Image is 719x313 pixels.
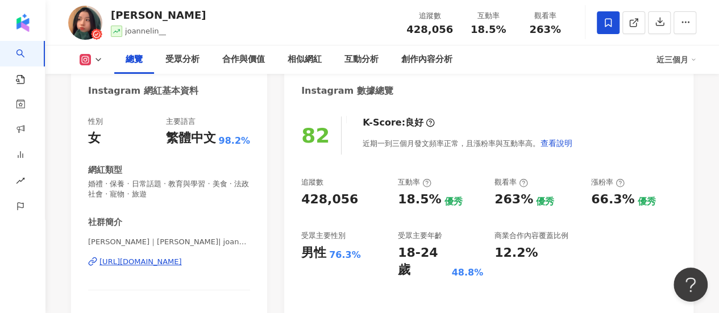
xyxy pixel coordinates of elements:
[329,249,361,261] div: 76.3%
[301,177,323,187] div: 追蹤數
[536,195,554,208] div: 優秀
[88,85,198,97] div: Instagram 網紅基本資料
[88,216,122,228] div: 社群簡介
[288,53,322,66] div: 相似網紅
[165,130,215,147] div: 繁體中文
[540,132,573,155] button: 查看說明
[301,85,393,97] div: Instagram 數據總覽
[301,124,330,147] div: 82
[68,6,102,40] img: KOL Avatar
[401,53,452,66] div: 創作內容分析
[541,139,572,148] span: 查看說明
[406,10,453,22] div: 追蹤數
[301,244,326,262] div: 男性
[363,116,435,129] div: K-Score :
[494,244,538,262] div: 12.2%
[16,169,25,195] span: rise
[471,24,506,35] span: 18.5%
[16,41,39,85] a: search
[344,53,379,66] div: 互動分析
[494,231,568,241] div: 商業合作內容覆蓋比例
[88,237,250,247] span: [PERSON_NAME]｜[PERSON_NAME]| joannelin__
[637,195,655,208] div: 優秀
[591,191,634,208] div: 66.3%
[444,195,462,208] div: 優秀
[398,177,431,187] div: 互動率
[88,257,250,267] a: [URL][DOMAIN_NAME]
[529,24,561,35] span: 263%
[398,231,442,241] div: 受眾主要年齡
[656,51,696,69] div: 近三個月
[398,191,441,208] div: 18.5%
[88,116,103,127] div: 性別
[301,191,358,208] div: 428,056
[165,53,200,66] div: 受眾分析
[88,164,122,176] div: 網紅類型
[451,266,483,279] div: 48.8%
[674,268,708,302] iframe: Help Scout Beacon - Open
[591,177,625,187] div: 漲粉率
[398,244,448,279] div: 18-24 歲
[125,27,166,35] span: joannelin__
[405,116,423,129] div: 良好
[218,135,250,147] span: 98.2%
[467,10,510,22] div: 互動率
[99,257,182,267] div: [URL][DOMAIN_NAME]
[88,179,250,199] span: 婚禮 · 保養 · 日常話題 · 教育與學習 · 美食 · 法政社會 · 寵物 · 旅遊
[406,23,453,35] span: 428,056
[523,10,567,22] div: 觀看率
[126,53,143,66] div: 總覽
[301,231,346,241] div: 受眾主要性別
[111,8,206,22] div: [PERSON_NAME]
[363,132,573,155] div: 近期一到三個月發文頻率正常，且漲粉率與互動率高。
[14,14,32,32] img: logo icon
[494,191,533,208] div: 263%
[494,177,528,187] div: 觀看率
[88,130,101,147] div: 女
[222,53,265,66] div: 合作與價值
[165,116,195,127] div: 主要語言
